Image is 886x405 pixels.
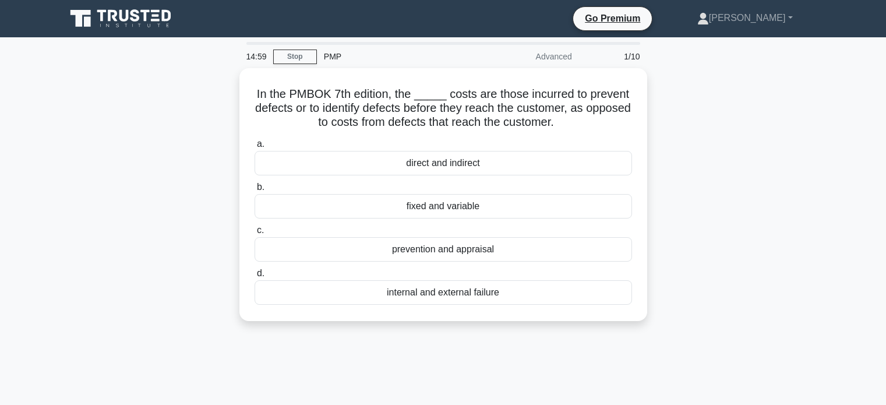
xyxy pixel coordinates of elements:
[317,45,477,68] div: PMP
[257,225,264,235] span: c.
[255,194,632,219] div: fixed and variable
[578,11,647,26] a: Go Premium
[579,45,647,68] div: 1/10
[257,182,264,192] span: b.
[255,280,632,305] div: internal and external failure
[257,268,264,278] span: d.
[669,6,821,30] a: [PERSON_NAME]
[273,50,317,64] a: Stop
[253,87,633,130] h5: In the PMBOK 7th edition, the _____ costs are those incurred to prevent defects or to identify de...
[255,237,632,262] div: prevention and appraisal
[257,139,264,149] span: a.
[255,151,632,175] div: direct and indirect
[477,45,579,68] div: Advanced
[239,45,273,68] div: 14:59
